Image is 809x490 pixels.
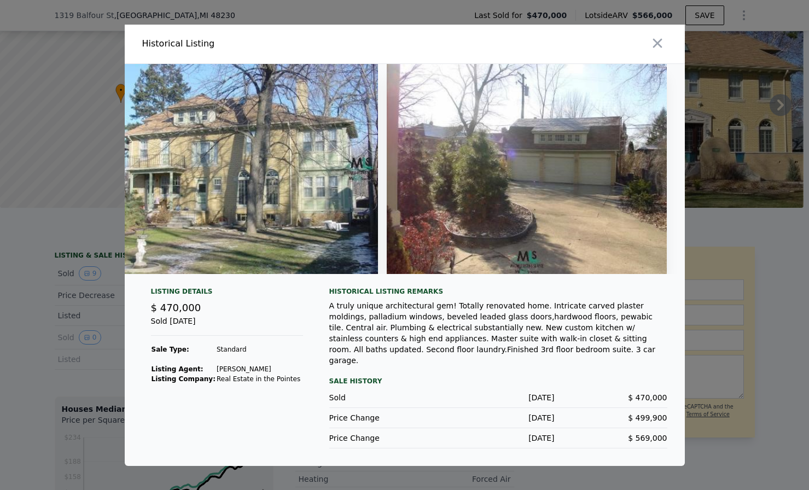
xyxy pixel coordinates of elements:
[142,37,400,50] div: Historical Listing
[329,287,667,296] div: Historical Listing remarks
[216,345,301,354] td: Standard
[387,64,667,274] img: Property Img
[329,433,442,444] div: Price Change
[329,300,667,366] div: A truly unique architectural gem! Totally renovated home. Intricate carved plaster moldings, pall...
[442,412,555,423] div: [DATE]
[98,64,378,274] img: Property Img
[628,434,667,442] span: $ 569,000
[216,364,301,374] td: [PERSON_NAME]
[151,316,303,336] div: Sold [DATE]
[442,392,555,403] div: [DATE]
[628,393,667,402] span: $ 470,000
[329,375,667,388] div: Sale History
[152,365,203,373] strong: Listing Agent:
[152,375,216,383] strong: Listing Company:
[329,412,442,423] div: Price Change
[628,413,667,422] span: $ 499,900
[152,346,189,353] strong: Sale Type:
[442,433,555,444] div: [DATE]
[151,287,303,300] div: Listing Details
[329,392,442,403] div: Sold
[216,374,301,384] td: Real Estate in the Pointes
[151,302,201,313] span: $ 470,000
